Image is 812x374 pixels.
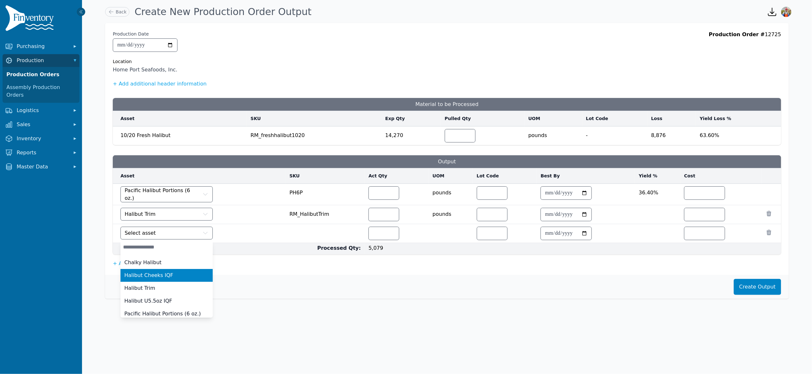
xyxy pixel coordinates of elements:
span: pounds [528,128,578,139]
th: Pulled Qty [441,111,525,126]
span: pounds [433,185,469,197]
th: Asset [113,168,286,184]
button: Purchasing [3,40,79,53]
span: Sales [17,121,68,128]
td: 8,876 [647,126,696,145]
button: Pacific Halibut Portions (6 oz.) [120,186,213,202]
span: Production Order # [709,31,765,37]
span: pounds [433,207,469,218]
td: 14,270 [381,126,441,145]
th: SKU [247,111,381,126]
td: 63.60 [696,126,781,145]
th: Asset [113,111,247,126]
th: UOM [525,111,582,126]
a: Back [105,7,129,17]
button: Reports [3,146,79,159]
span: % [654,190,659,196]
th: Lot Code [582,111,647,126]
td: RM_HalibutTrim [286,205,365,224]
span: Master Data [17,163,68,171]
a: Production Orders [4,68,78,81]
span: Logistics [17,107,68,114]
span: % [715,132,719,138]
img: Sera Wheeler [781,7,791,17]
th: Cost [680,168,761,184]
span: Purchasing [17,43,68,50]
button: Select asset [120,227,213,240]
span: Halibut Trim [125,210,155,218]
span: 5,079 [369,245,383,251]
td: PH6P [286,184,365,205]
th: UOM [429,168,473,184]
a: Assembly Production Orders [4,81,78,102]
span: Production [17,57,68,64]
h3: Material to be Processed [113,98,781,111]
button: Master Data [3,160,79,173]
button: Create Output [734,279,781,295]
span: Home Port Seafoods, Inc. [113,66,178,74]
h1: Create New Production Order Output [135,6,311,18]
td: 36.40 [635,184,681,205]
th: SKU [286,168,365,184]
td: Processed Qty: [113,243,365,255]
th: Act Qty [365,168,429,184]
span: Pacific Halibut Portions (6 oz.) [125,187,201,202]
button: Sales [3,118,79,131]
div: Location [113,58,178,65]
span: Inventory [17,135,68,142]
div: 12725 [709,31,781,74]
button: Logistics [3,104,79,117]
th: Best By [537,168,635,184]
button: Production [3,54,79,67]
button: Remove [766,210,772,217]
th: Exp Qty [381,111,441,126]
span: Select asset [125,229,156,237]
th: Yield Loss % [696,111,781,126]
h3: Output [113,155,781,168]
td: RM_freshhalibut1020 [247,126,381,145]
img: Finventory [5,5,56,34]
th: Loss [647,111,696,126]
input: Select asset [120,241,213,254]
span: Reports [17,149,68,157]
th: Yield % [635,168,681,184]
label: Production Date [113,31,149,37]
button: Halibut Trim [120,208,213,221]
button: Remove [766,229,772,236]
th: Lot Code [473,168,537,184]
span: - [586,129,643,139]
button: + Add output to this production order [113,260,210,267]
button: Inventory [3,132,79,145]
button: + Add additional header information [113,80,207,88]
span: 10/20 Fresh Halibut [120,132,170,138]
